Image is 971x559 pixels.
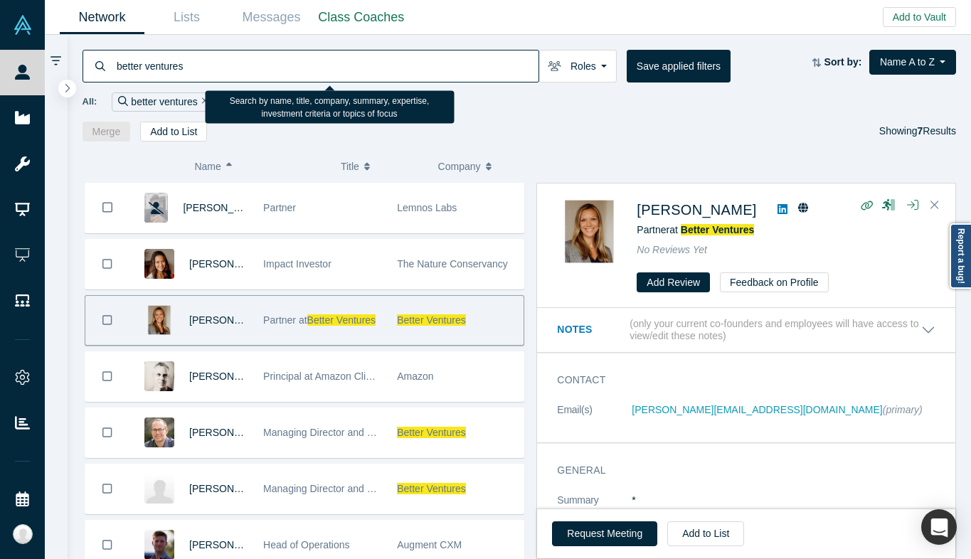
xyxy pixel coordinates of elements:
a: [PERSON_NAME][EMAIL_ADDRESS][DOMAIN_NAME] [632,404,882,415]
span: Amazon [397,371,433,382]
img: Lyndsey Boucherle's Profile Image [557,199,622,264]
button: Bookmark [85,240,129,289]
button: Bookmark [85,352,129,401]
span: Title [341,151,359,181]
strong: Sort by: [824,56,862,68]
dt: Email(s) [557,403,632,432]
button: Feedback on Profile [720,272,829,292]
img: Rick Moss's Profile Image [144,417,174,447]
h3: Notes [557,322,627,337]
span: Company [438,151,481,181]
button: Roles [538,50,617,82]
button: Close [924,194,945,217]
button: Bookmark [85,183,129,233]
a: [PERSON_NAME] [189,539,271,550]
img: Jessica Eastling's Profile Image [144,249,174,279]
span: Better Ventures [307,314,376,326]
button: Request Meeting [552,521,657,546]
span: Better Ventures [397,427,466,438]
button: Merge [83,122,131,142]
a: Report a bug! [950,223,971,289]
img: Lyndsey Boucherle's Profile Image [144,305,174,335]
button: Name [194,151,326,181]
span: Lemnos Labs [397,202,457,213]
span: All: [83,95,97,109]
button: Company [438,151,521,181]
button: Add to List [667,521,744,546]
span: No Reviews Yet [637,244,707,255]
h3: Contact [557,373,916,388]
button: Bookmark [85,296,129,345]
a: Messages [229,1,314,34]
h3: General [557,463,916,478]
span: Augment CXM [397,539,462,550]
span: Name [194,151,221,181]
button: Remove Filter [198,94,208,110]
img: Nick Ellis's Profile Image [144,361,174,391]
span: Partner [263,202,296,213]
img: Katinka Harsányi's Account [13,524,33,544]
a: Class Coaches [314,1,409,34]
a: [PERSON_NAME] [189,483,271,494]
button: Add to Vault [883,7,956,27]
a: Better Ventures [681,224,754,235]
a: Network [60,1,144,34]
dt: Summary [557,493,632,523]
span: Principal at Amazon Climate Pledge Fund [263,371,447,382]
input: Search by name, title, company, summary, expertise, investment criteria or topics of focus [115,49,538,82]
span: (primary) [883,404,923,415]
img: Wes Selke's Profile Image [144,474,174,504]
button: Bookmark [85,464,129,513]
strong: 7 [918,125,923,137]
button: Save applied filters [627,50,731,82]
span: Partner at [263,314,307,326]
a: [PERSON_NAME] [183,202,265,213]
a: [PERSON_NAME] [189,371,271,382]
a: [PERSON_NAME] [189,314,271,326]
a: [PERSON_NAME] [637,202,756,218]
span: Impact Investor [263,258,331,270]
span: Head of Operations [263,539,349,550]
div: Showing [879,122,956,142]
a: Lists [144,1,229,34]
button: Title [341,151,423,181]
div: better ventures [112,92,214,112]
a: [PERSON_NAME] [189,258,271,270]
p: (only your current co-founders and employees will have access to view/edit these notes) [630,318,921,342]
button: Add Review [637,272,710,292]
span: Managing Director and Founder [263,427,404,438]
span: The Nature Conservancy [397,258,508,270]
button: Notes (only your current co-founders and employees will have access to view/edit these notes) [557,318,935,342]
span: Better Ventures [397,483,466,494]
span: Results [918,125,956,137]
button: Add to List [140,122,207,142]
span: Better Ventures [397,314,466,326]
img: Alchemist Vault Logo [13,15,33,35]
button: Bookmark [85,408,129,457]
a: [PERSON_NAME] [189,427,271,438]
span: Partner at [637,224,754,235]
span: Managing Director and Founder [263,483,404,494]
button: Name A to Z [869,50,956,75]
